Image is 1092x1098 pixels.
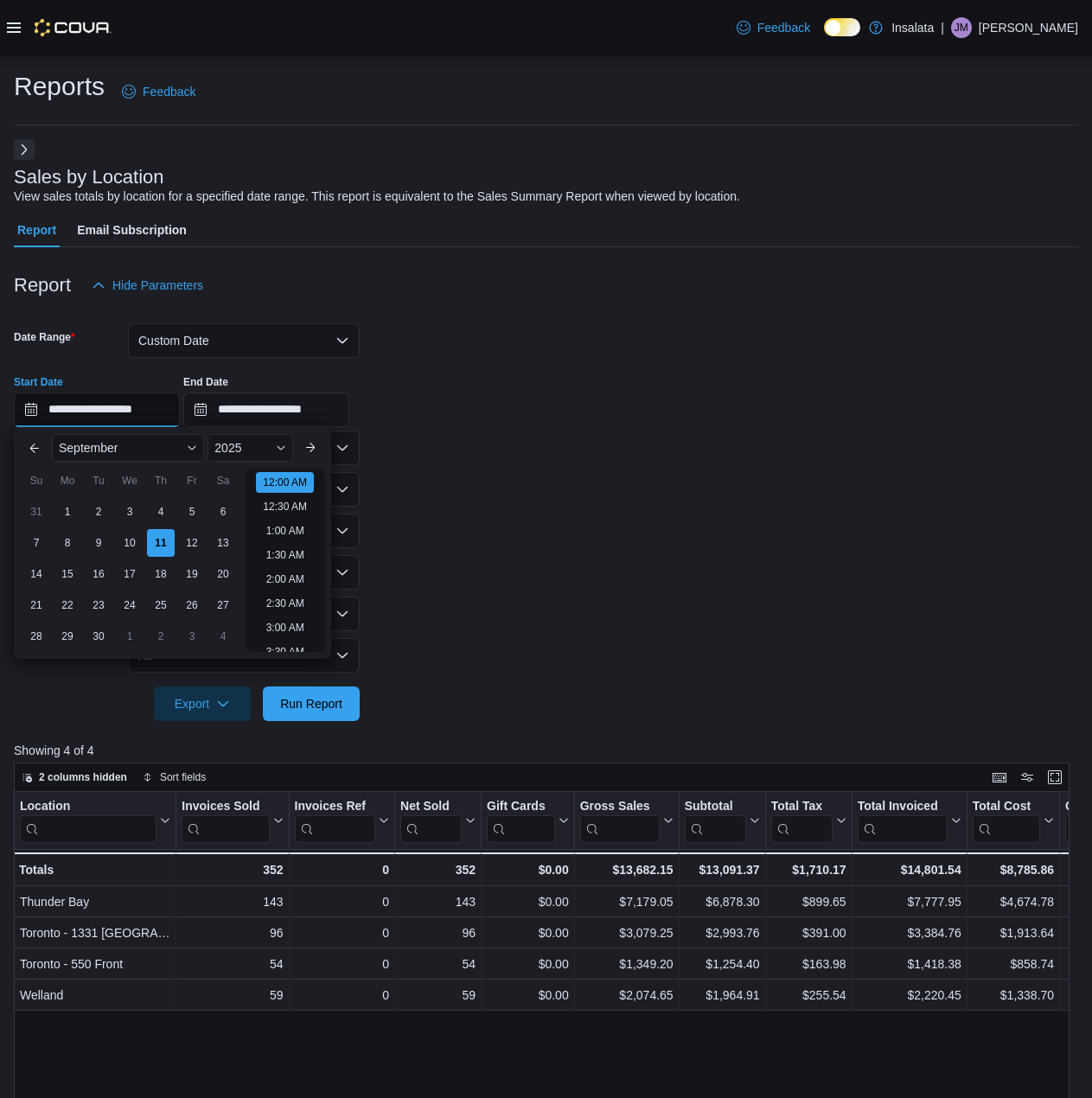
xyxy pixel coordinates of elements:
div: $7,777.95 [858,891,961,912]
button: Gift Cards [487,798,569,842]
div: $4,674.78 [973,891,1054,912]
button: Export [154,686,251,721]
button: Total Invoiced [858,798,961,842]
div: Location [20,798,156,814]
div: day-16 [85,560,112,588]
span: Feedback [757,19,810,36]
div: Fr [178,467,206,495]
div: Gift Card Sales [487,798,555,842]
button: Invoices Ref [295,798,389,842]
div: Gift Cards [487,798,555,814]
button: Previous Month [21,434,48,462]
div: 0 [295,954,389,974]
div: Total Invoiced [858,798,948,814]
div: day-1 [116,622,144,650]
label: Date Range [14,330,75,344]
div: day-22 [54,591,81,619]
div: day-3 [116,498,144,526]
div: 143 [182,891,283,912]
div: $163.98 [771,954,846,974]
div: day-29 [54,622,81,650]
div: Gross Sales [580,798,660,814]
li: 3:00 AM [259,617,311,638]
div: $0.00 [487,922,569,943]
span: Export [164,686,240,721]
p: Showing 4 of 4 [14,742,1081,759]
div: Total Tax [771,798,833,814]
div: Toronto - 550 Front [20,954,170,974]
p: Insalata [891,17,934,38]
div: day-7 [22,529,50,557]
button: Display options [1017,767,1038,788]
div: day-10 [116,529,144,557]
div: $3,384.76 [858,922,961,943]
div: Toronto - 1331 [GEOGRAPHIC_DATA] [20,922,170,943]
button: Gross Sales [580,798,674,842]
div: $1,964.91 [685,985,760,1005]
span: Report [17,213,56,247]
div: day-9 [85,529,112,557]
div: Location [20,798,156,842]
div: $391.00 [771,922,846,943]
button: Invoices Sold [182,798,283,842]
p: [PERSON_NAME] [979,17,1078,38]
div: Subtotal [685,798,746,842]
div: day-14 [22,560,50,588]
div: $3,079.25 [580,922,674,943]
div: $1,710.17 [771,859,846,880]
div: $8,785.86 [973,859,1054,880]
span: 2025 [214,441,241,455]
button: Enter fullscreen [1044,767,1065,788]
button: Total Cost [973,798,1054,842]
li: 2:30 AM [259,593,311,614]
span: Sort fields [160,770,206,784]
h3: Sales by Location [14,167,164,188]
div: $1,338.70 [973,985,1054,1005]
div: $13,682.15 [580,859,674,880]
div: day-21 [22,591,50,619]
button: Subtotal [685,798,760,842]
img: Cova [35,19,112,36]
div: Totals [19,859,170,880]
div: Total Cost [973,798,1040,842]
div: Welland [20,985,170,1005]
span: Hide Parameters [112,277,203,294]
div: day-15 [54,560,81,588]
button: Next [14,139,35,160]
div: $2,220.45 [858,985,961,1005]
h1: Reports [14,69,105,104]
div: day-17 [116,560,144,588]
button: Next month [297,434,324,462]
div: day-8 [54,529,81,557]
div: 0 [295,922,389,943]
div: 96 [400,922,476,943]
span: Email Subscription [77,213,187,247]
div: Th [147,467,175,495]
span: Feedback [143,83,195,100]
button: Total Tax [771,798,846,842]
button: Sort fields [136,767,213,788]
div: day-31 [22,498,50,526]
div: James Moffitt [951,17,972,38]
li: 1:00 AM [259,520,311,541]
div: day-23 [85,591,112,619]
div: Sa [209,467,237,495]
div: 96 [182,922,283,943]
div: day-2 [85,498,112,526]
div: 0 [295,891,389,912]
div: day-30 [85,622,112,650]
button: Keyboard shortcuts [989,767,1010,788]
div: day-11 [147,529,175,557]
div: day-18 [147,560,175,588]
div: $1,913.64 [973,922,1054,943]
div: Net Sold [400,798,462,814]
div: $13,091.37 [685,859,760,880]
button: Custom Date [128,323,360,358]
div: day-27 [209,591,237,619]
div: 59 [400,985,476,1005]
div: day-28 [22,622,50,650]
button: 2 columns hidden [15,767,134,788]
div: 54 [400,954,476,974]
div: 0 [295,859,389,880]
div: $0.00 [487,985,569,1005]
